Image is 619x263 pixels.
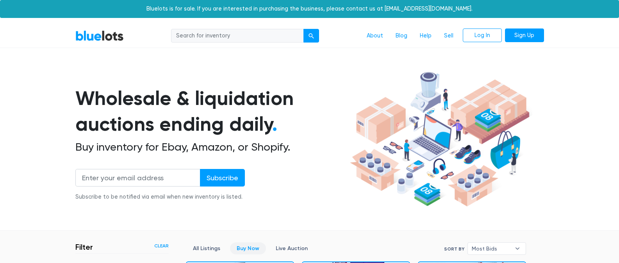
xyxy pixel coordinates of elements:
[75,140,347,154] h2: Buy inventory for Ebay, Amazon, or Shopify.
[438,28,460,43] a: Sell
[154,242,169,249] a: Clear
[505,28,544,43] a: Sign Up
[186,242,227,254] a: All Listings
[75,242,93,252] h3: Filter
[444,245,464,252] label: Sort By
[347,68,532,210] img: hero-ee84e7d0318cb26816c560f6b4441b76977f77a177738b4e94f68c95b2b83dbb.png
[230,242,266,254] a: Buy Now
[75,85,347,137] h1: Wholesale & liquidation auctions ending daily
[389,28,414,43] a: Blog
[269,242,314,254] a: Live Auction
[75,30,124,41] a: BlueLots
[75,169,200,187] input: Enter your email address
[171,29,304,43] input: Search for inventory
[509,243,526,254] b: ▾
[272,112,277,136] span: .
[414,28,438,43] a: Help
[463,28,502,43] a: Log In
[200,169,245,187] input: Subscribe
[360,28,389,43] a: About
[472,243,511,254] span: Most Bids
[75,193,245,201] div: Subscribe to be notified via email when new inventory is listed.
